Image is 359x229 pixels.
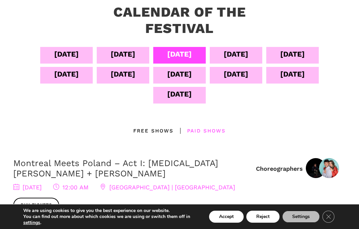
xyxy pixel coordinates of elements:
div: [DATE] [111,68,135,80]
span: 12:00 AM [53,184,88,191]
div: [DATE] [167,88,192,100]
div: Free Shows [133,127,174,135]
div: [DATE] [167,68,192,80]
div: [DATE] [280,68,305,80]
div: [DATE] [224,48,248,60]
div: [DATE] [167,48,192,60]
a: Buy tickets [13,198,59,213]
div: [DATE] [54,68,79,80]
div: [DATE] [280,48,305,60]
div: [DATE] [111,48,135,60]
div: [DATE] [224,68,248,80]
button: Reject [246,211,280,223]
button: Settings [282,211,320,223]
a: Montreal Meets Poland – Act I: [MEDICAL_DATA] [PERSON_NAME] + [PERSON_NAME] [13,158,218,178]
h3: Calendar of the Festival [82,4,277,37]
button: Close GDPR Cookie Banner [322,211,334,223]
span: [DATE] [13,184,42,191]
div: [DATE] [54,48,79,60]
div: Choreographers [256,165,303,172]
p: We are using cookies to give you the best experience on our website. [23,208,197,214]
button: settings [23,220,40,226]
button: Accept [209,211,244,223]
p: You can find out more about which cookies we are using or switch them off in . [23,214,197,226]
img: photo Janie & Marcio(1) [319,158,339,178]
div: Paid shows [174,127,226,135]
span: [GEOGRAPHIC_DATA] | [GEOGRAPHIC_DATA] [100,184,235,191]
